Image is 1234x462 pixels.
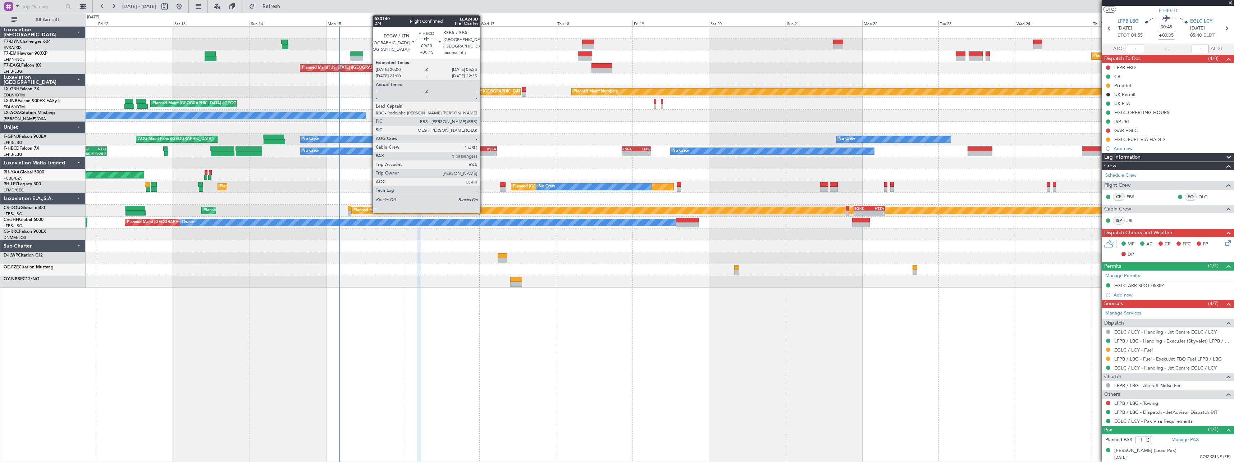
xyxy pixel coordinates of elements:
[1114,292,1230,298] div: Add new
[93,151,106,156] div: 03:25 Z
[636,147,650,151] div: LFPB
[539,181,555,192] div: No Crew
[4,218,19,222] span: CS-JHH
[8,14,78,26] button: All Aircraft
[1104,390,1120,399] span: Others
[97,20,173,26] div: Fri 12
[1114,329,1217,335] a: EGLC / LCY - Handling - Jet Centre EGLC / LCY
[481,147,496,151] div: KSEA
[4,87,19,91] span: LX-GBH
[1114,365,1217,371] a: EGLC / LCY - Handling - Jet Centre EGLC / LCY
[1114,118,1130,124] div: ISP JRL
[220,181,333,192] div: Planned Maint [GEOGRAPHIC_DATA] ([GEOGRAPHIC_DATA])
[4,87,39,91] a: LX-GBHFalcon 7X
[1114,455,1126,460] span: [DATE]
[4,223,22,228] a: LFPB/LBG
[4,40,20,44] span: T7-DYN
[709,20,786,26] div: Sat 20
[854,211,869,215] div: -
[1190,32,1202,39] span: 05:40
[1114,400,1158,406] a: LFPB / LBG - Towing
[204,205,317,216] div: Planned Maint [GEOGRAPHIC_DATA] ([GEOGRAPHIC_DATA])
[1114,136,1165,142] div: EGLC FUEL VIA HADID
[127,217,240,228] div: Planned Maint [GEOGRAPHIC_DATA] ([GEOGRAPHIC_DATA])
[1103,6,1116,13] button: UTC
[4,265,19,269] span: OE-FZE
[1114,127,1138,133] div: GAR EGLC
[4,187,24,193] a: LFMD/CEQ
[479,20,556,26] div: Wed 17
[1208,262,1219,269] span: (1/1)
[481,151,496,156] div: -
[4,182,18,186] span: 9H-LPZ
[4,211,22,217] a: LFPB/LBG
[1104,229,1173,237] span: Dispatch Checks and Weather
[246,1,289,12] button: Refresh
[403,20,479,26] div: Tue 16
[636,151,650,156] div: -
[4,57,25,62] a: LFMN/NCE
[786,20,862,26] div: Sun 21
[4,40,51,44] a: T7-DYNChallenger 604
[302,146,319,157] div: No Crew
[573,86,618,97] div: Planned Maint Nurnberg
[513,181,615,192] div: Planned [GEOGRAPHIC_DATA] ([GEOGRAPHIC_DATA])
[4,104,25,110] a: EDLW/DTM
[4,230,46,234] a: CS-RRCFalcon 900LX
[1104,262,1121,271] span: Permits
[556,20,632,26] div: Thu 18
[4,176,23,181] a: FCBB/BZV
[1128,241,1134,248] span: MF
[456,86,569,97] div: Planned Maint [GEOGRAPHIC_DATA] ([GEOGRAPHIC_DATA])
[632,20,709,26] div: Fri 19
[92,147,106,151] div: RJTT
[4,45,22,50] a: EVRA/RIX
[4,146,39,151] a: F-HECDFalcon 7X
[862,20,939,26] div: Mon 22
[250,20,326,26] div: Sun 14
[4,111,55,115] a: LX-AOACitation Mustang
[4,253,18,258] span: D-ILWP
[4,69,22,74] a: LFPB/LBG
[1118,25,1132,32] span: [DATE]
[4,182,41,186] a: 9H-LPZLegacy 500
[4,63,21,68] span: T7-EAGL
[1190,25,1205,32] span: [DATE]
[467,151,482,156] div: -
[1114,282,1164,289] div: EGLC ARR SLOT 0530Z
[302,134,319,145] div: No Crew
[4,146,19,151] span: F-HECD
[1126,217,1143,224] a: JRL
[4,111,20,115] span: LX-AOA
[1114,73,1120,80] div: CB
[173,20,250,26] div: Sat 13
[4,170,44,175] a: 9H-YAAGlobal 5000
[1118,18,1139,25] span: LFPB LBG
[4,135,46,139] a: F-GPNJFalcon 900EX
[4,235,26,240] a: DNMM/LOS
[1114,382,1182,389] a: LFPB / LBG - Aircraft Noise Fee
[4,152,22,157] a: LFPB/LBG
[1161,24,1172,31] span: 00:45
[1114,82,1131,89] div: Prebrief
[869,211,884,215] div: -
[938,20,1015,26] div: Tue 23
[1131,32,1143,39] span: 04:55
[1114,418,1193,424] a: EGLC / LCY - Pax Visa Requirements
[672,146,689,157] div: No Crew
[1185,193,1197,201] div: FO
[1165,241,1171,248] span: CR
[4,277,20,281] span: OY-NBS
[1114,100,1130,107] div: UK ETA
[1105,310,1141,317] a: Manage Services
[4,277,39,281] a: OY-NBSPC12/NG
[1105,172,1137,179] a: Schedule Crew
[1093,51,1162,62] div: Planned Maint [GEOGRAPHIC_DATA]
[152,98,266,109] div: Planned Maint [GEOGRAPHIC_DATA] ([GEOGRAPHIC_DATA])
[1208,55,1219,62] span: (4/8)
[1126,194,1143,200] a: PBS
[87,14,99,21] div: [DATE]
[1200,454,1230,460] span: C74ZX21NP (PP)
[467,147,482,151] div: EGGW
[1104,319,1124,327] span: Dispatch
